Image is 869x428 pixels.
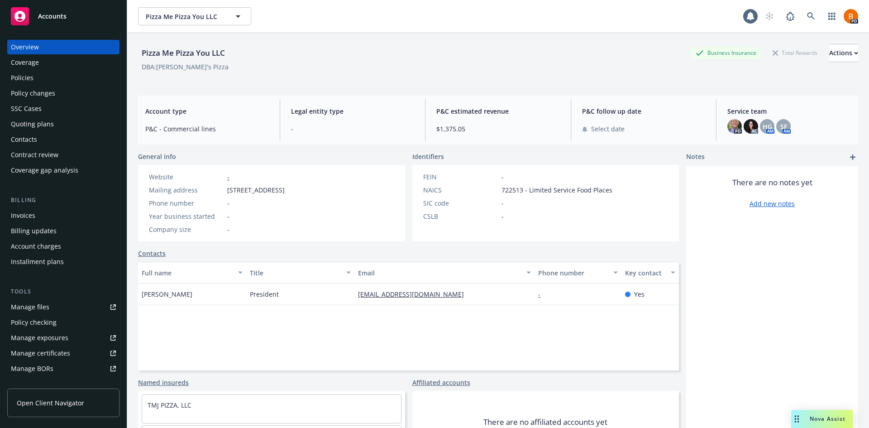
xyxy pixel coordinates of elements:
span: General info [138,152,176,161]
div: Phone number [538,268,607,278]
span: Nova Assist [810,415,845,423]
button: Title [246,262,354,284]
a: TMJ PIZZA, LLC [148,401,191,409]
div: Key contact [625,268,665,278]
span: Notes [686,152,705,163]
a: Coverage gap analysis [7,163,119,178]
div: Policies [11,71,33,85]
div: Business Insurance [691,47,761,58]
a: Affiliated accounts [412,378,470,387]
a: Named insureds [138,378,189,387]
a: Policies [7,71,119,85]
a: Add new notes [750,199,795,208]
div: Installment plans [11,255,64,269]
span: Select date [591,124,625,134]
div: Invoices [11,208,35,223]
div: Manage BORs [11,361,53,376]
div: Contacts [11,132,37,147]
span: - [227,198,229,208]
div: CSLB [423,212,498,221]
img: photo [844,9,858,24]
a: Installment plans [7,255,119,269]
div: SIC code [423,198,498,208]
a: [EMAIL_ADDRESS][DOMAIN_NAME] [358,290,471,298]
a: Accounts [7,4,119,29]
span: P&C estimated revenue [436,106,560,116]
a: Manage certificates [7,346,119,361]
button: Actions [829,44,858,62]
span: There are no notes yet [732,177,812,188]
span: $1,375.05 [436,124,560,134]
a: Contract review [7,148,119,162]
div: Total Rewards [768,47,822,58]
span: Account type [145,106,269,116]
a: add [847,152,858,163]
span: There are no affiliated accounts yet [483,417,607,428]
span: Pizza Me Pizza You LLC [146,12,224,21]
a: Account charges [7,239,119,254]
a: Billing updates [7,224,119,238]
div: Full name [142,268,233,278]
a: Contacts [138,249,166,258]
a: Switch app [823,7,841,25]
a: Contacts [7,132,119,147]
span: Service team [727,106,851,116]
span: 722513 - Limited Service Food Places [501,185,612,195]
a: Manage files [7,300,119,314]
button: Email [354,262,535,284]
a: - [227,173,229,181]
div: Manage certificates [11,346,70,361]
a: Start snowing [760,7,778,25]
div: Company size [149,225,224,234]
div: Coverage gap analysis [11,163,78,178]
img: photo [744,119,758,134]
span: P&C - Commercial lines [145,124,269,134]
span: - [501,198,504,208]
a: - [538,290,548,298]
span: [STREET_ADDRESS] [227,185,285,195]
div: Phone number [149,198,224,208]
div: Billing [7,196,119,205]
div: DBA: [PERSON_NAME]'s Pizza [142,62,229,72]
div: Website [149,172,224,182]
div: Pizza Me Pizza You LLC [138,47,229,59]
a: Policy checking [7,315,119,330]
div: Billing updates [11,224,57,238]
button: Pizza Me Pizza You LLC [138,7,251,25]
a: Quoting plans [7,117,119,131]
span: Yes [634,289,645,299]
span: Accounts [38,13,67,20]
div: Manage exposures [11,331,68,345]
div: Policy changes [11,86,55,101]
button: Nova Assist [791,410,853,428]
span: Legal entity type [291,106,415,116]
div: Summary of insurance [11,377,80,391]
span: Open Client Navigator [17,398,84,408]
div: Contract review [11,148,58,162]
div: Overview [11,40,39,54]
a: Report a Bug [781,7,799,25]
a: SSC Cases [7,101,119,116]
button: Full name [138,262,246,284]
a: Coverage [7,55,119,70]
span: Identifiers [412,152,444,161]
a: Manage exposures [7,331,119,345]
span: [PERSON_NAME] [142,289,192,299]
div: SSC Cases [11,101,42,116]
div: Title [250,268,341,278]
div: Email [358,268,521,278]
div: Account charges [11,239,61,254]
div: Mailing address [149,185,224,195]
div: NAICS [423,185,498,195]
div: Manage files [11,300,49,314]
a: Invoices [7,208,119,223]
div: FEIN [423,172,498,182]
div: Coverage [11,55,39,70]
span: President [250,289,279,299]
a: Overview [7,40,119,54]
a: Search [802,7,820,25]
div: Year business started [149,212,224,221]
span: - [227,212,229,221]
